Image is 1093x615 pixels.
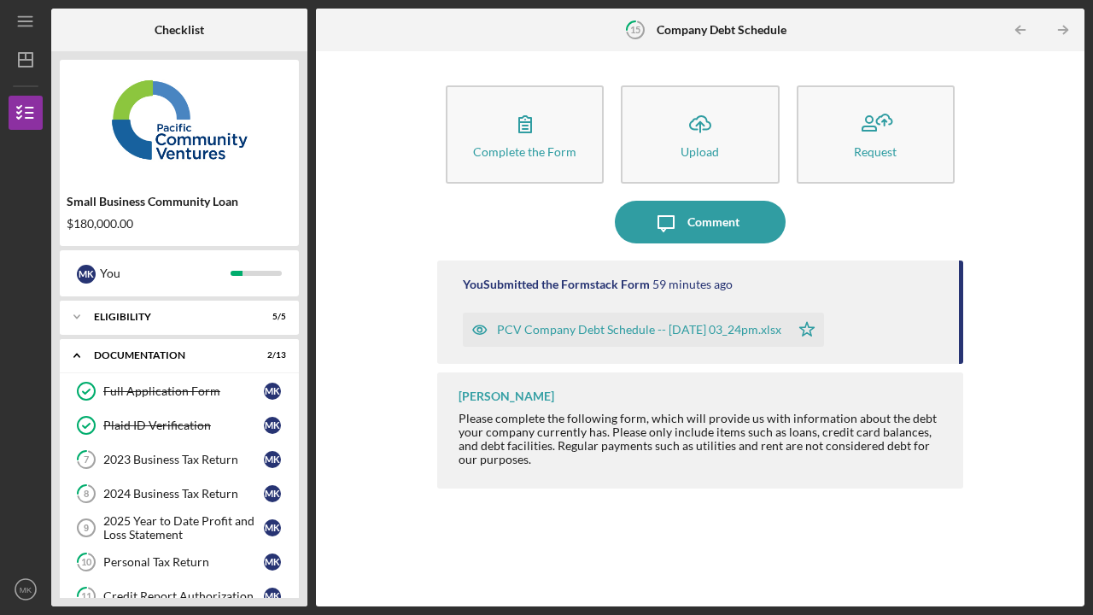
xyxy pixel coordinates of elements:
button: PCV Company Debt Schedule -- [DATE] 03_24pm.xlsx [463,313,824,347]
button: Comment [615,201,786,243]
div: $180,000.00 [67,217,292,231]
img: Product logo [60,68,299,171]
div: M K [264,451,281,468]
div: Documentation [94,350,243,360]
div: [PERSON_NAME] [459,389,554,403]
div: M K [264,383,281,400]
a: 72023 Business Tax ReturnMK [68,442,290,477]
a: 11Credit Report AuthorizationMK [68,579,290,613]
div: 5 / 5 [255,312,286,322]
button: MK [9,572,43,606]
div: M K [264,519,281,536]
div: PCV Company Debt Schedule -- [DATE] 03_24pm.xlsx [497,323,781,337]
div: Small Business Community Loan [67,195,292,208]
div: Plaid ID Verification [103,419,264,432]
div: M K [77,265,96,284]
a: Plaid ID VerificationMK [68,408,290,442]
div: You Submitted the Formstack Form [463,278,650,291]
div: Complete the Form [473,145,576,158]
button: Request [797,85,955,184]
div: M K [264,485,281,502]
a: Full Application FormMK [68,374,290,408]
div: M K [264,417,281,434]
tspan: 8 [84,489,89,500]
div: Full Application Form [103,384,264,398]
div: M K [264,553,281,571]
tspan: 15 [630,24,640,35]
div: M K [264,588,281,605]
div: Personal Tax Return [103,555,264,569]
button: Complete the Form [446,85,604,184]
b: Checklist [155,23,204,37]
div: Credit Report Authorization [103,589,264,603]
a: 10Personal Tax ReturnMK [68,545,290,579]
tspan: 10 [81,557,92,568]
div: You [100,259,231,288]
a: 92025 Year to Date Profit and Loss StatementMK [68,511,290,545]
text: MK [20,585,32,594]
div: Request [854,145,897,158]
time: 2025-09-29 19:24 [652,278,733,291]
tspan: 9 [84,523,89,533]
div: 2023 Business Tax Return [103,453,264,466]
div: 2024 Business Tax Return [103,487,264,501]
tspan: 11 [81,591,91,602]
div: 2 / 13 [255,350,286,360]
div: 2025 Year to Date Profit and Loss Statement [103,514,264,542]
div: Please complete the following form, which will provide us with information about the debt your co... [459,412,946,466]
a: 82024 Business Tax ReturnMK [68,477,290,511]
div: Comment [687,201,739,243]
tspan: 7 [84,454,90,466]
button: Upload [621,85,779,184]
div: Eligibility [94,312,243,322]
b: Company Debt Schedule [657,23,786,37]
div: Upload [681,145,719,158]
